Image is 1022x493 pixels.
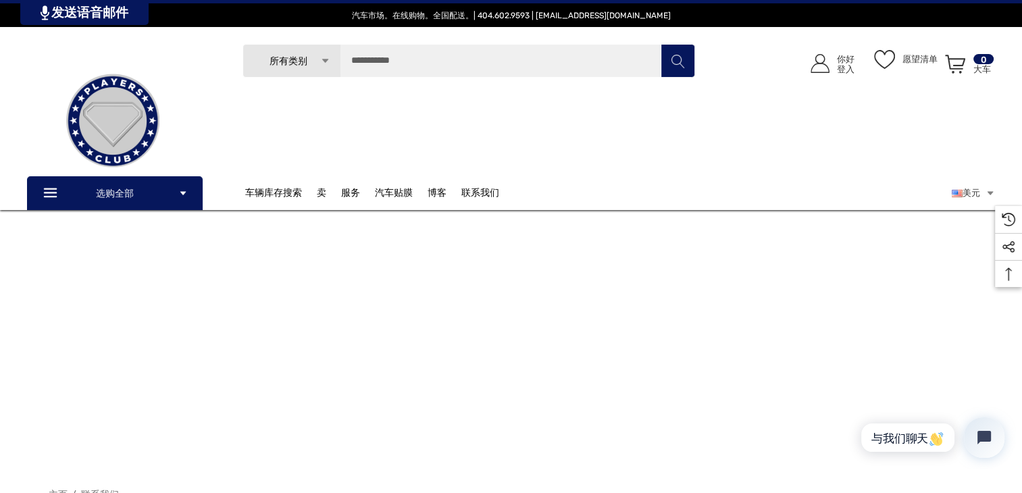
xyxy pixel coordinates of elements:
font: 车辆库存搜索 [245,187,302,199]
a: 所有类别 图标向下箭头 图标向上箭头 [242,44,340,78]
svg: 图标用户帐户 [811,54,829,73]
font: 0 [981,55,987,65]
font: 你好 [837,54,854,64]
a: 购物车中有 0 件商品 [939,41,995,93]
svg: 顶部 [995,267,1022,281]
button: 搜索 [661,44,694,78]
img: 玩家俱乐部 | 待售汽车 [45,53,180,188]
font: 美元 [963,188,980,198]
a: 登入 [795,41,861,87]
a: 联系我们 [461,187,499,202]
svg: 最近浏览 [1002,213,1015,226]
font: 汽车贴膜 [375,187,413,199]
a: 博客 [428,187,446,202]
font: 博客 [428,187,446,199]
svg: 图标向下箭头 [320,56,330,66]
font: 卖 [317,187,326,199]
font: 所有类别 [270,55,307,67]
svg: 图标线 [42,186,62,201]
a: 卖 [317,180,341,207]
a: 服务 [341,187,360,202]
svg: 查看您的购物车 [945,55,965,74]
font: 大车 [973,64,991,74]
a: 美元 [952,180,995,207]
a: 汽车贴膜 [375,180,428,207]
a: 车辆库存搜索 [245,187,302,202]
font: 登入 [837,64,854,74]
font: 服务 [341,187,360,199]
svg: 图标向下箭头 [178,188,188,198]
font: 联系我们 [461,187,499,199]
font: 选购全部 [96,188,134,200]
a: 愿望清单 愿望清单 [868,41,939,77]
svg: 愿望清单 [874,50,895,69]
font: 汽车市场。在线购物。全国配送。| 404.602.9593 | [EMAIL_ADDRESS][DOMAIN_NAME] [352,11,671,20]
svg: 社交媒体 [1002,240,1015,254]
iframe: Tidio 聊天 [838,406,1016,469]
font: 愿望清单 [902,54,938,64]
